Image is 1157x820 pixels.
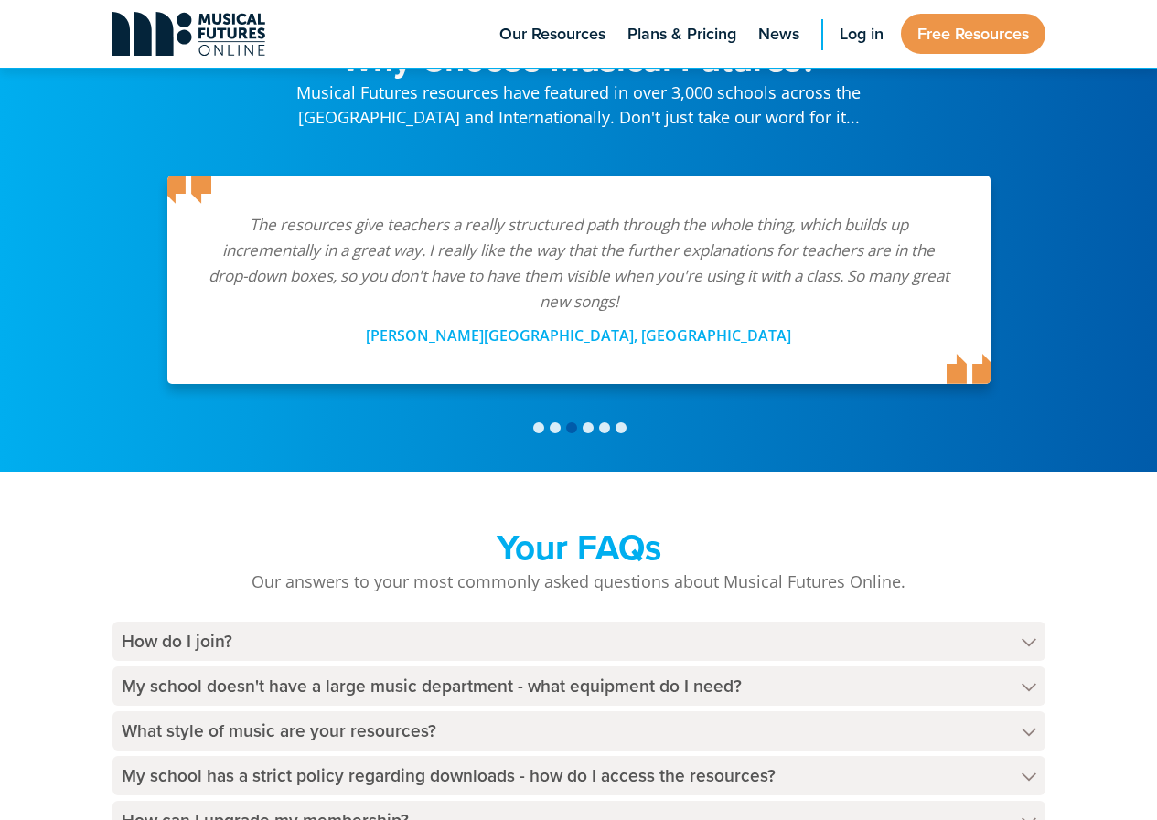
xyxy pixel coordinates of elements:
span: Our Resources [499,22,605,47]
h4: My school doesn't have a large music department - what equipment do I need? [112,666,1045,706]
p: Our answers to your most commonly asked questions about Musical Futures Online. [222,570,936,594]
p: The resources give teachers a really structured path through the whole thing, which builds up inc... [204,212,954,314]
span: Plans & Pricing [627,22,736,47]
span: Log in [840,22,884,47]
h4: How do I join? [112,622,1045,661]
span: News [758,22,799,47]
h2: Your FAQs [222,527,936,569]
div: [PERSON_NAME][GEOGRAPHIC_DATA], [GEOGRAPHIC_DATA] [204,314,954,347]
a: Free Resources [901,14,1045,54]
h4: What style of music are your resources? [112,711,1045,751]
h4: My school has a strict policy regarding downloads - how do I access the resources? [112,756,1045,795]
p: Musical Futures resources have featured in over 3,000 schools across the [GEOGRAPHIC_DATA] and In... [222,80,936,130]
